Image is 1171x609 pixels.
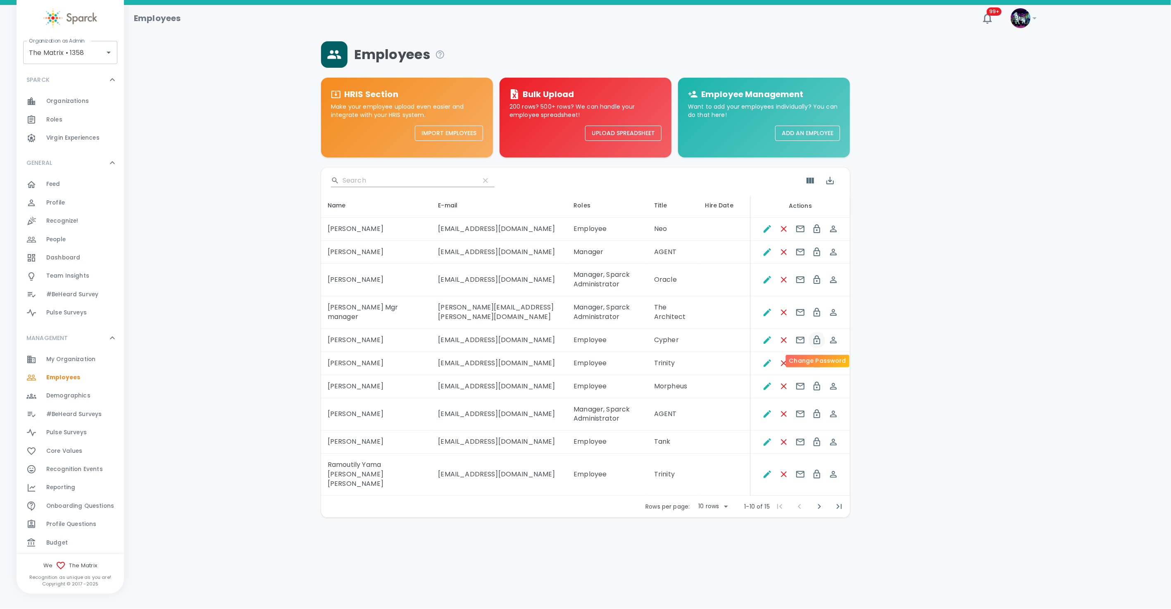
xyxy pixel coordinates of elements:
td: [PERSON_NAME] [321,218,431,241]
td: Manager [567,241,647,264]
td: [EMAIL_ADDRESS][DOMAIN_NAME] [431,375,567,398]
button: Show Columns [800,171,820,190]
a: Recognition Events [17,460,124,478]
p: Make your employee upload even easier and integrate with your HRIS system. [331,102,483,119]
a: Reporting [17,478,124,497]
p: MANAGEMENT [26,334,68,342]
span: Profile Questions [46,520,97,528]
button: Change Password [809,332,825,348]
button: Last Page [829,497,849,516]
p: Want to add your employees individually? You can do that here! [688,102,840,119]
td: [PERSON_NAME] [321,352,431,375]
button: Spoof This Employee [825,434,842,450]
button: Send E-mails [792,466,809,483]
td: AGENT [647,241,699,264]
a: Pulse Surveys [17,304,124,322]
td: [PERSON_NAME][EMAIL_ADDRESS][PERSON_NAME][DOMAIN_NAME] [431,296,567,329]
button: Change Password [809,406,825,422]
div: #BeHeard Survey [17,285,124,304]
div: GENERAL [17,150,124,175]
span: Organizations [46,97,89,105]
td: Employee [567,352,647,375]
td: Oracle [647,264,699,296]
button: Spoof This Employee [825,466,842,483]
button: Spoof This Employee [825,406,842,422]
span: Pulse Surveys [46,428,87,437]
img: Sparck logo [43,8,97,28]
p: GENERAL [26,159,52,167]
button: Change Password [809,378,825,395]
span: My Organization [46,355,95,364]
a: Profile [17,194,124,212]
span: Feed [46,180,60,188]
span: Onboarding Questions [46,502,114,510]
span: People [46,236,66,244]
span: Core Values [46,447,83,455]
button: Spoof This Employee [825,304,842,321]
span: Reporting [46,483,75,492]
button: Send E-mails [792,406,809,422]
button: Remove Employee [776,406,792,422]
button: Change Password [809,304,825,321]
button: Edit [759,406,776,422]
td: [PERSON_NAME] [321,431,431,454]
td: [EMAIL_ADDRESS][DOMAIN_NAME] [431,264,567,296]
div: People [17,231,124,249]
span: Dashboard [46,254,80,262]
label: Organization as Admin [29,37,85,44]
td: Employee [567,375,647,398]
td: Neo [647,218,699,241]
h6: Bulk Upload [523,88,574,101]
div: SPARCK [17,67,124,92]
td: [EMAIL_ADDRESS][DOMAIN_NAME] [431,241,567,264]
button: Remove Employee [776,466,792,483]
span: Recognition Events [46,465,103,473]
button: Send E-mails [792,434,809,450]
div: MANAGEMENT [17,326,124,350]
td: [PERSON_NAME] [321,264,431,296]
h6: HRIS Section [344,88,398,101]
button: Remove Employee [776,434,792,450]
span: #BeHeard Surveys [46,410,102,419]
p: 1-10 of 15 [744,502,770,511]
div: GENERAL [17,175,124,325]
div: Organizations [17,92,124,110]
button: Send E-mails [792,332,809,348]
a: Recognize! [17,212,124,230]
a: Budget [17,534,124,552]
span: Team Insights [46,272,89,280]
svg: Search [331,176,339,185]
td: [PERSON_NAME] [321,375,431,398]
button: Edit [759,304,776,321]
a: Sparck logo [17,8,124,28]
a: My Organization [17,350,124,369]
h6: Employee Management [701,88,804,101]
button: Spoof This Employee [825,332,842,348]
a: Team Insights [17,267,124,285]
a: Profile Questions [17,515,124,533]
button: Change Password [809,244,825,260]
td: Manager, Sparck Administrator [567,398,647,431]
a: Virgin Experiences [17,129,124,147]
span: Roles [46,116,62,124]
td: Employee [567,431,647,454]
div: Dashboard [17,249,124,267]
td: Employee [567,329,647,352]
td: [PERSON_NAME] [321,398,431,431]
button: 99+ [978,8,997,28]
a: Employees [17,369,124,387]
button: Remove Employee [776,221,792,237]
span: Recognize! [46,217,79,225]
span: Previous Page [790,497,809,516]
a: Onboarding Questions [17,497,124,515]
a: Roles [17,111,124,129]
